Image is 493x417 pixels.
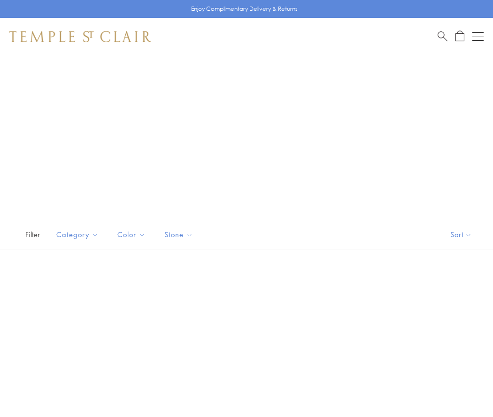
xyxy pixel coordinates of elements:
[438,31,447,42] a: Search
[472,31,484,42] button: Open navigation
[110,224,153,245] button: Color
[49,224,106,245] button: Category
[157,224,200,245] button: Stone
[191,4,298,14] p: Enjoy Complimentary Delivery & Returns
[52,229,106,240] span: Category
[429,220,493,249] button: Show sort by
[9,31,151,42] img: Temple St. Clair
[160,229,200,240] span: Stone
[113,229,153,240] span: Color
[455,31,464,42] a: Open Shopping Bag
